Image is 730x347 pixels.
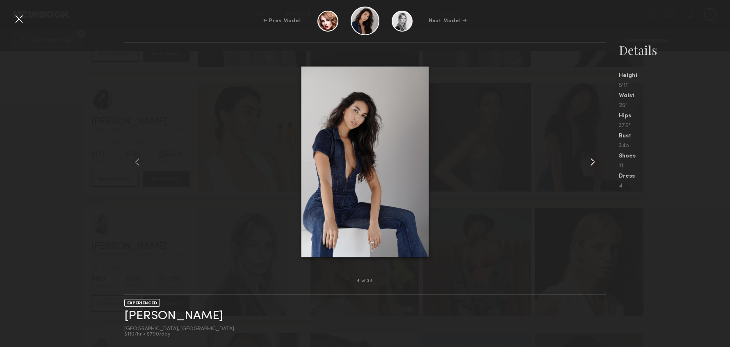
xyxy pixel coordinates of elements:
[619,183,730,189] div: 4
[263,17,301,25] div: ← Prev Model
[124,310,223,322] a: [PERSON_NAME]
[619,42,730,58] div: Details
[619,153,730,159] div: Shoes
[619,103,730,109] div: 25"
[124,299,160,307] div: EXPERIENCED
[619,83,730,89] div: 5'11"
[619,143,730,149] div: 34b
[429,17,467,25] div: Next Model →
[619,173,730,179] div: Dress
[619,163,730,169] div: 11
[124,332,234,337] div: $110/hr • $790/day
[619,133,730,139] div: Bust
[619,113,730,119] div: Hips
[619,123,730,129] div: 37.5"
[124,326,234,332] div: [GEOGRAPHIC_DATA], [GEOGRAPHIC_DATA]
[357,279,373,283] div: 4 of 24
[619,73,730,79] div: Height
[619,93,730,99] div: Waist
